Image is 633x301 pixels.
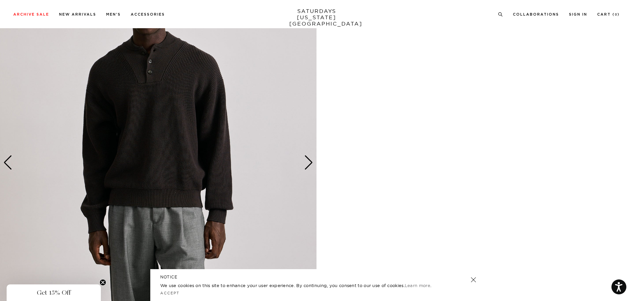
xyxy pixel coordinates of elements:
h5: NOTICE [160,274,473,280]
div: Previous slide [3,155,12,170]
a: Collaborations [513,13,559,16]
a: Accept [160,291,179,295]
button: Close teaser [100,279,106,286]
a: SATURDAYS[US_STATE][GEOGRAPHIC_DATA] [289,8,344,27]
small: 0 [615,13,617,16]
div: Get 15% OffClose teaser [7,284,101,301]
a: New Arrivals [59,13,96,16]
a: Learn more [405,283,430,288]
a: Sign In [569,13,587,16]
a: Accessories [131,13,165,16]
a: Archive Sale [13,13,49,16]
a: Cart (0) [597,13,620,16]
p: We use cookies on this site to enhance your user experience. By continuing, you consent to our us... [160,282,449,289]
a: Men's [106,13,121,16]
div: Next slide [304,155,313,170]
span: Get 15% Off [37,289,71,297]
